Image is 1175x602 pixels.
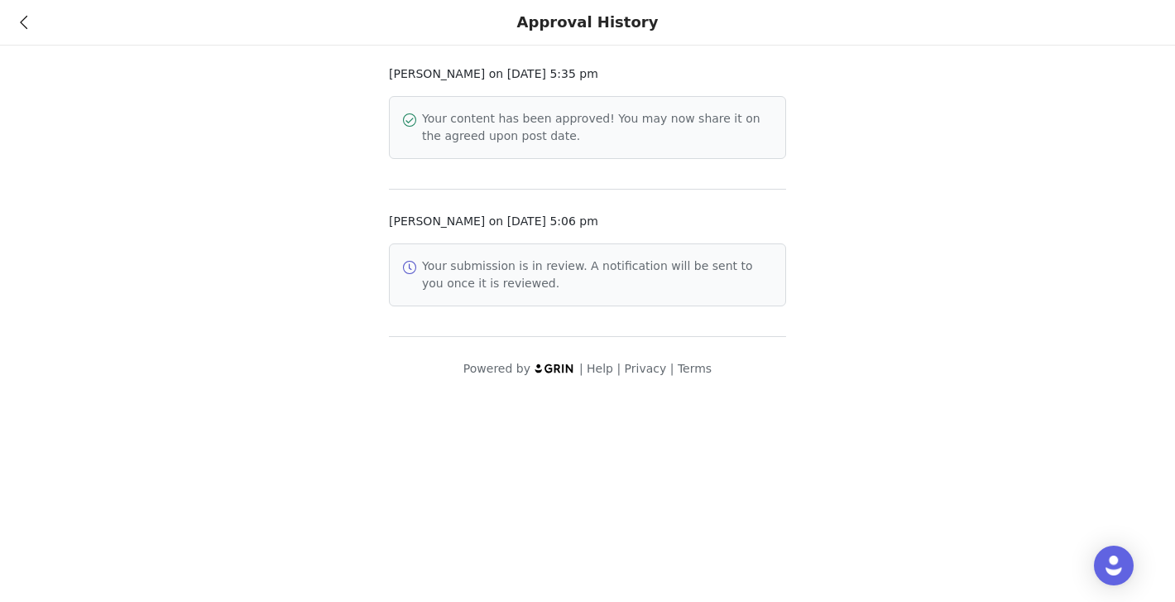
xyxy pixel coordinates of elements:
a: Terms [678,362,712,375]
span: | [616,362,621,375]
div: Approval History [517,13,659,31]
img: logo [534,363,575,373]
div: Open Intercom Messenger [1094,546,1134,585]
p: Your submission is in review. A notification will be sent to you once it is reviewed. [422,258,772,292]
span: | [579,362,583,375]
span: Powered by [463,362,530,375]
p: [PERSON_NAME] on [DATE] 5:06 pm [389,213,786,230]
p: [PERSON_NAME] on [DATE] 5:35 pm [389,65,786,83]
a: Help [587,362,613,375]
p: Your content has been approved! You may now share it on the agreed upon post date. [422,110,772,145]
a: Privacy [625,362,667,375]
span: | [670,362,674,375]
